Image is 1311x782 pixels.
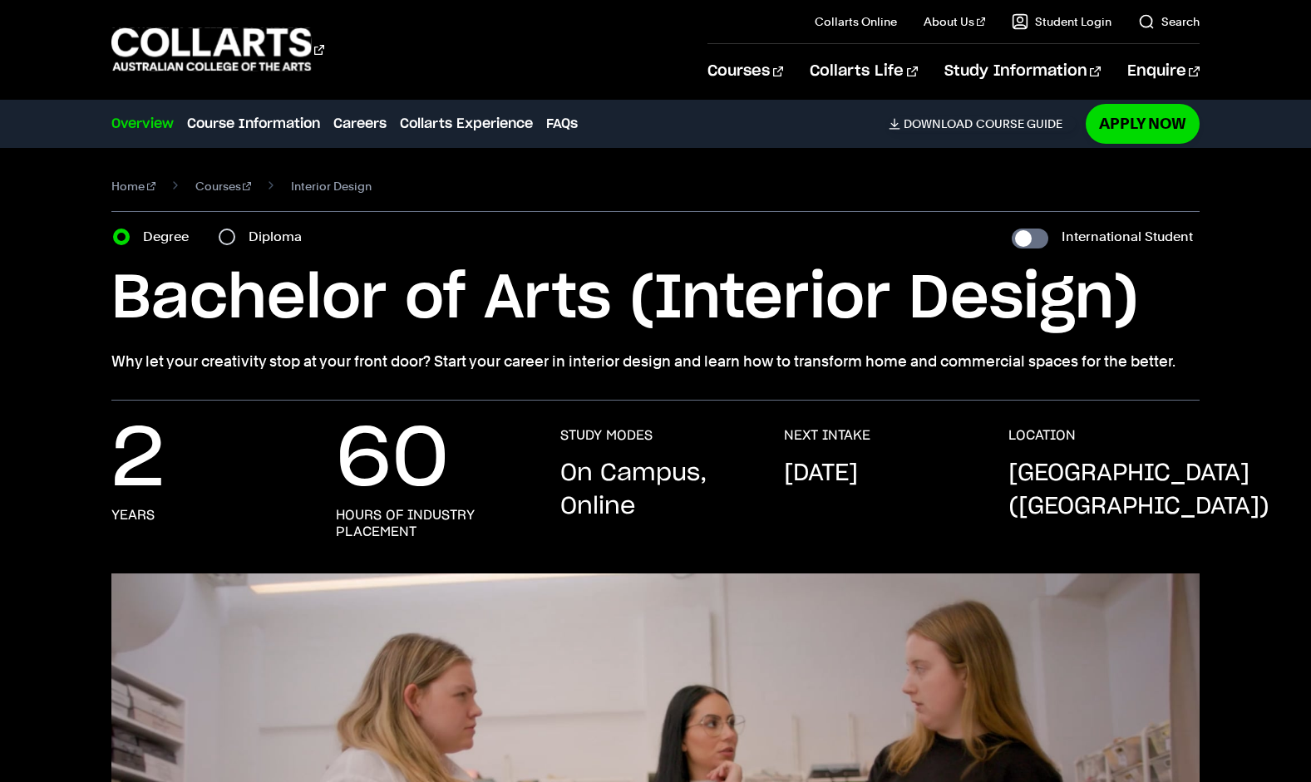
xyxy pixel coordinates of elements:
[111,507,155,524] h3: years
[810,44,917,99] a: Collarts Life
[291,175,372,198] span: Interior Design
[195,175,252,198] a: Courses
[1086,104,1200,143] a: Apply Now
[111,114,174,134] a: Overview
[111,427,165,494] p: 2
[1008,457,1269,524] p: [GEOGRAPHIC_DATA] ([GEOGRAPHIC_DATA])
[707,44,783,99] a: Courses
[889,116,1076,131] a: DownloadCourse Guide
[187,114,320,134] a: Course Information
[143,225,199,248] label: Degree
[784,427,870,444] h3: NEXT INTAKE
[1012,13,1111,30] a: Student Login
[1062,225,1193,248] label: International Student
[249,225,312,248] label: Diploma
[1127,44,1200,99] a: Enquire
[333,114,387,134] a: Careers
[815,13,897,30] a: Collarts Online
[111,350,1200,373] p: Why let your creativity stop at your front door? Start your career in interior design and learn h...
[1008,427,1076,444] h3: LOCATION
[924,13,985,30] a: About Us
[560,427,653,444] h3: STUDY MODES
[784,457,858,490] p: [DATE]
[904,116,973,131] span: Download
[944,44,1101,99] a: Study Information
[111,262,1200,337] h1: Bachelor of Arts (Interior Design)
[336,427,449,494] p: 60
[111,175,155,198] a: Home
[560,457,752,524] p: On Campus, Online
[546,114,578,134] a: FAQs
[111,26,324,73] div: Go to homepage
[400,114,533,134] a: Collarts Experience
[336,507,527,540] h3: hours of industry placement
[1138,13,1200,30] a: Search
